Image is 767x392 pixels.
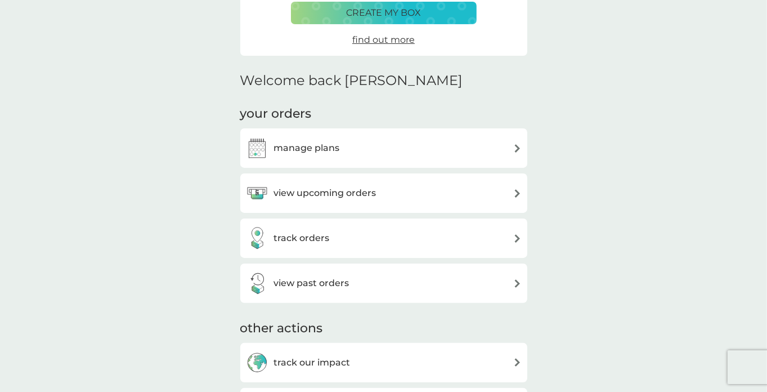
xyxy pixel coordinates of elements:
[274,141,340,155] h3: manage plans
[274,231,330,246] h3: track orders
[352,33,415,47] a: find out more
[513,144,522,153] img: arrow right
[513,189,522,198] img: arrow right
[240,73,463,89] h2: Welcome back [PERSON_NAME]
[513,358,522,367] img: arrow right
[274,276,349,291] h3: view past orders
[513,279,522,288] img: arrow right
[274,355,351,370] h3: track our impact
[240,105,312,123] h3: your orders
[274,186,376,201] h3: view upcoming orders
[291,2,477,24] button: create my box
[346,6,421,20] p: create my box
[513,234,522,243] img: arrow right
[240,320,323,337] h3: other actions
[352,34,415,45] span: find out more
